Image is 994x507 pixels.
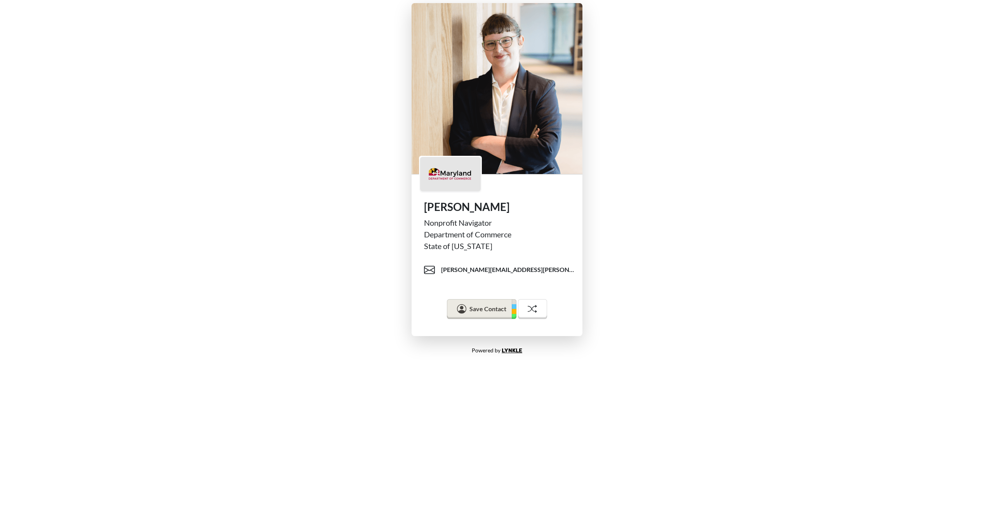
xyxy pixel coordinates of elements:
span: Save Contact [469,305,506,312]
img: logo [420,157,481,191]
a: Lynkle [502,347,522,354]
span: [PERSON_NAME][EMAIL_ADDRESS][PERSON_NAME][US_STATE][DOMAIN_NAME] [441,265,576,274]
h1: [PERSON_NAME] [424,200,570,214]
a: [PERSON_NAME][EMAIL_ADDRESS][PERSON_NAME][US_STATE][DOMAIN_NAME] [424,258,576,282]
small: Powered by [472,347,522,354]
div: Nonprofit Navigator [424,217,570,228]
button: Save Contact [447,299,516,319]
div: State of [US_STATE] [424,240,570,252]
div: Department of Commerce [424,228,570,240]
img: profile picture [412,3,582,174]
